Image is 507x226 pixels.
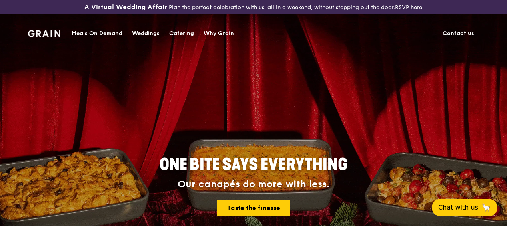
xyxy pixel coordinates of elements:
div: Weddings [132,22,160,46]
span: ONE BITE SAYS EVERYTHING [160,155,347,174]
button: Chat with us🦙 [432,199,497,216]
a: Contact us [438,22,479,46]
img: Grain [28,30,60,37]
div: Catering [169,22,194,46]
div: Why Grain [204,22,234,46]
a: Catering [164,22,199,46]
span: Chat with us [438,203,478,212]
a: GrainGrain [28,21,60,45]
div: Meals On Demand [72,22,122,46]
a: Why Grain [199,22,239,46]
a: RSVP here [395,4,422,11]
h3: A Virtual Wedding Affair [84,3,167,11]
span: 🦙 [481,203,491,212]
a: Weddings [127,22,164,46]
div: Plan the perfect celebration with us, all in a weekend, without stepping out the door. [84,3,422,11]
div: Our canapés do more with less. [110,179,397,190]
a: Taste the finesse [217,200,290,216]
